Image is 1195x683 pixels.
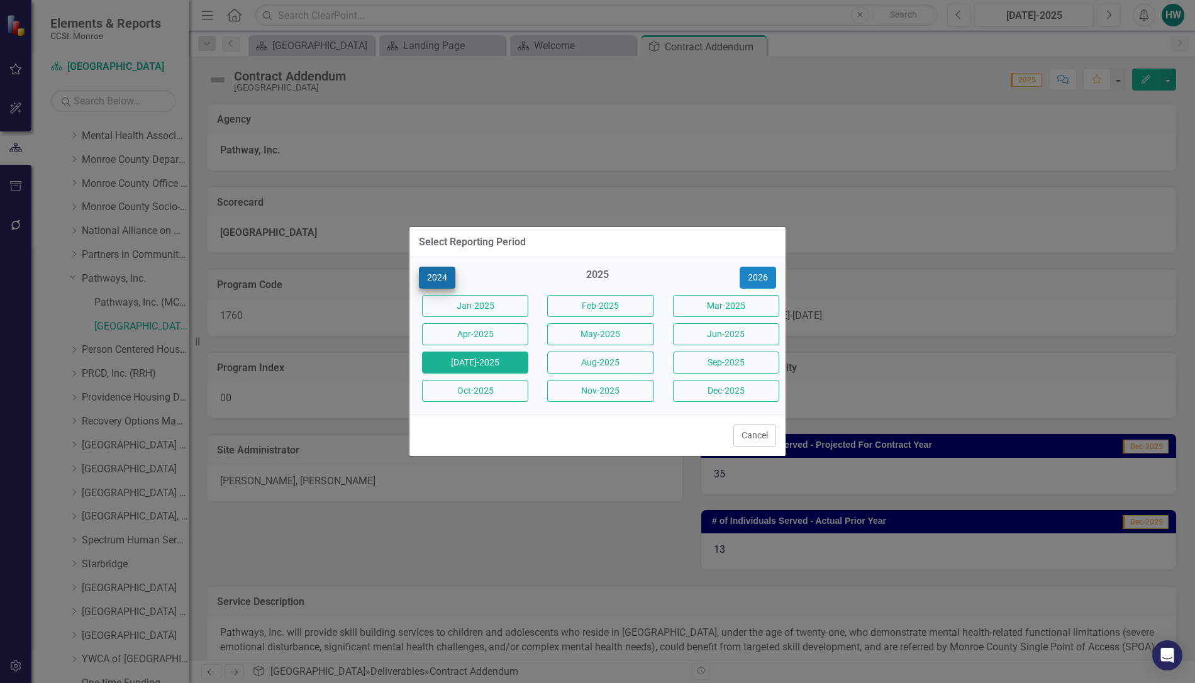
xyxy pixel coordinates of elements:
button: 2026 [740,267,776,289]
div: Select Reporting Period [419,236,526,248]
button: May-2025 [547,323,653,345]
button: Cancel [733,425,776,447]
button: Dec-2025 [673,380,779,402]
button: Apr-2025 [422,323,528,345]
button: Feb-2025 [547,295,653,317]
button: Oct-2025 [422,380,528,402]
button: Sep-2025 [673,352,779,374]
button: Jun-2025 [673,323,779,345]
button: Mar-2025 [673,295,779,317]
button: Jan-2025 [422,295,528,317]
div: Open Intercom Messenger [1152,640,1182,670]
button: Nov-2025 [547,380,653,402]
button: Aug-2025 [547,352,653,374]
button: [DATE]-2025 [422,352,528,374]
div: 2025 [544,268,650,289]
button: 2024 [419,267,455,289]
